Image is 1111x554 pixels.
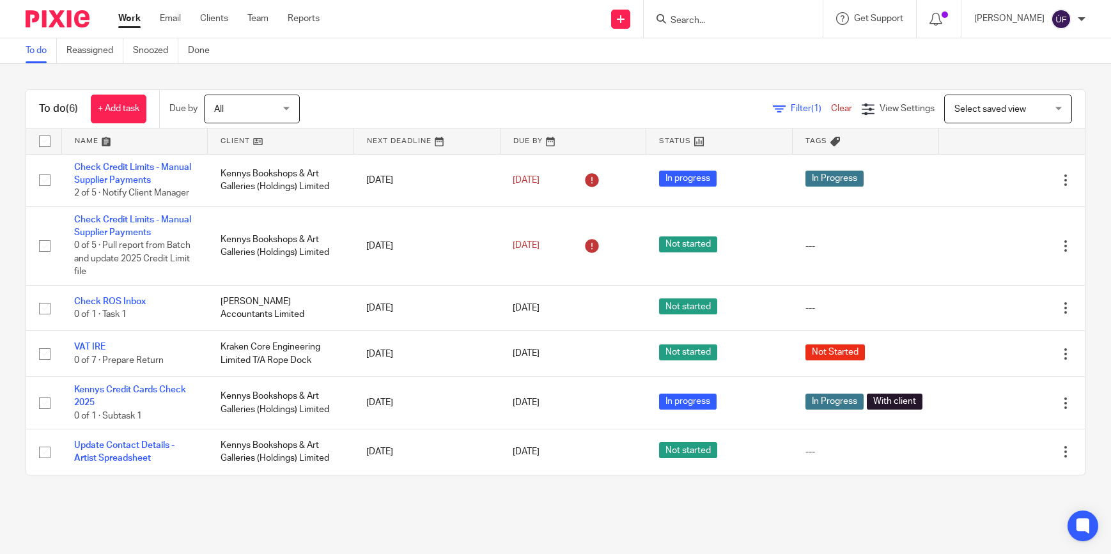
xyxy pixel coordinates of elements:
a: Snoozed [133,38,178,63]
span: Get Support [854,14,903,23]
span: View Settings [880,104,935,113]
a: Email [160,12,181,25]
a: Team [247,12,268,25]
span: [DATE] [513,398,540,407]
a: + Add task [91,95,146,123]
td: [DATE] [353,206,500,285]
span: Tags [805,137,827,144]
span: In progress [659,171,717,187]
h1: To do [39,102,78,116]
p: [PERSON_NAME] [974,12,1045,25]
td: [DATE] [353,331,500,376]
span: 0 of 1 · Subtask 1 [74,412,142,420]
a: Reassigned [66,38,123,63]
span: [DATE] [513,350,540,358]
div: --- [805,240,926,252]
a: Check ROS Inbox [74,297,146,306]
span: In progress [659,394,717,410]
a: Work [118,12,141,25]
img: svg%3E [1051,9,1071,29]
a: Clear [831,104,852,113]
span: [DATE] [513,242,540,250]
td: [DATE] [353,376,500,429]
td: Kennys Bookshops & Art Galleries (Holdings) Limited [208,429,354,475]
span: (6) [66,104,78,114]
td: [DATE] [353,286,500,331]
td: Kraken Core Engineering Limited T/A Rope Dock [208,331,354,376]
a: Reports [288,12,320,25]
div: --- [805,445,926,458]
img: Pixie [26,10,89,27]
span: 2 of 5 · Notify Client Manager [74,189,189,197]
a: Check Credit Limits - Manual Supplier Payments [74,163,191,185]
span: Not started [659,442,717,458]
td: [DATE] [353,429,500,475]
span: With client [867,394,922,410]
span: Not started [659,298,717,314]
span: In Progress [805,394,864,410]
span: (1) [811,104,821,113]
input: Search [669,15,784,27]
span: [DATE] [513,176,540,185]
a: Done [188,38,219,63]
span: All [214,105,224,114]
span: Not started [659,236,717,252]
td: [DATE] [353,154,500,206]
a: Update Contact Details - Artist Spreadsheet [74,441,175,463]
span: 0 of 1 · Task 1 [74,310,127,319]
td: [PERSON_NAME] Accountants Limited [208,286,354,331]
a: Kennys Credit Cards Check 2025 [74,385,186,407]
span: [DATE] [513,304,540,312]
td: Kennys Bookshops & Art Galleries (Holdings) Limited [208,154,354,206]
span: Not Started [805,344,865,360]
a: Clients [200,12,228,25]
p: Due by [169,102,198,115]
a: Check Credit Limits - Manual Supplier Payments [74,215,191,237]
td: Kennys Bookshops & Art Galleries (Holdings) Limited [208,206,354,285]
div: --- [805,302,926,314]
a: VAT IRE [74,342,105,351]
span: Filter [791,104,831,113]
span: [DATE] [513,447,540,456]
span: In Progress [805,171,864,187]
td: Kennys Bookshops & Art Galleries (Holdings) Limited [208,376,354,429]
span: Select saved view [954,105,1026,114]
a: To do [26,38,57,63]
span: Not started [659,344,717,360]
span: 0 of 5 · Pull report from Batch and update 2025 Credit Limit file [74,242,190,277]
span: 0 of 7 · Prepare Return [74,356,164,365]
